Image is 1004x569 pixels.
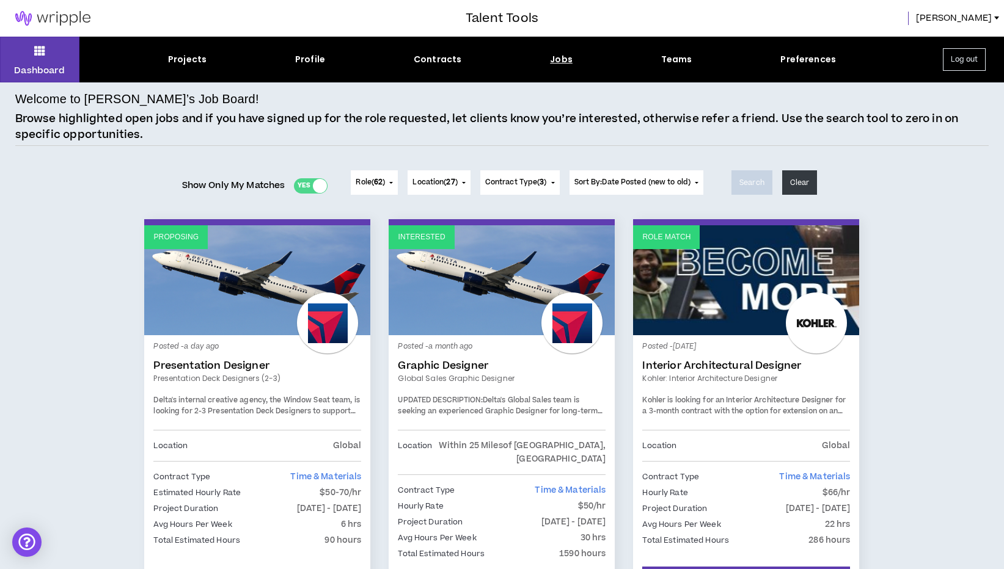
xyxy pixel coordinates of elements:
[153,373,361,384] a: Presentation Deck Designers (2-3)
[153,231,199,243] p: Proposing
[153,439,188,452] p: Location
[916,12,992,25] span: [PERSON_NAME]
[398,373,606,384] a: Global Sales Graphic Designer
[297,502,362,515] p: [DATE] - [DATE]
[144,225,370,335] a: Proposing
[153,486,241,499] p: Estimated Hourly Rate
[574,177,691,187] span: Sort By: Date Posted (new to old)
[642,395,846,427] span: Kohler is looking for an Interior Architecture Designer for a 3-month contract with the option fo...
[779,471,850,483] span: Time & Materials
[153,502,218,515] p: Project Duration
[466,9,538,27] h3: Talent Tools
[570,170,704,195] button: Sort By:Date Posted (new to old)
[633,225,859,335] a: Role Match
[14,64,65,77] p: Dashboard
[398,547,485,560] p: Total Estimated Hours
[412,177,457,188] span: Location ( )
[398,395,604,459] span: Delta's Global Sales team is seeking an experienced Graphic Designer for long-term contract suppo...
[398,484,455,497] p: Contract Type
[642,373,850,384] a: Kohler: Interior Architecture Designer
[943,48,986,71] button: Log out
[398,395,482,405] strong: UPDATED DESCRIPTION:
[642,360,850,372] a: Interior Architectural Designer
[398,515,463,529] p: Project Duration
[780,53,836,66] div: Preferences
[341,518,362,531] p: 6 hrs
[480,170,560,195] button: Contract Type(3)
[581,531,606,545] p: 30 hrs
[398,499,443,513] p: Hourly Rate
[153,395,359,438] span: Delta's internal creative agency, the Window Seat team, is looking for 2-3 Presentation Deck Desi...
[485,177,547,188] span: Contract Type ( )
[153,360,361,372] a: Presentation Designer
[823,486,851,499] p: $66/hr
[351,170,398,195] button: Role(62)
[168,53,207,66] div: Projects
[398,341,606,352] p: Posted - a month ago
[642,341,850,352] p: Posted - [DATE]
[398,360,606,372] a: Graphic Designer
[15,90,259,108] h4: Welcome to [PERSON_NAME]’s Job Board!
[535,484,606,496] span: Time & Materials
[356,177,385,188] span: Role ( )
[731,170,772,195] button: Search
[432,439,606,466] p: Within 25 Miles of [GEOGRAPHIC_DATA], [GEOGRAPHIC_DATA]
[398,531,476,545] p: Avg Hours Per Week
[290,471,361,483] span: Time & Materials
[389,225,615,335] a: Interested
[822,439,851,452] p: Global
[642,439,676,452] p: Location
[153,341,361,352] p: Posted - a day ago
[333,439,362,452] p: Global
[808,534,850,547] p: 286 hours
[12,527,42,557] div: Open Intercom Messenger
[661,53,692,66] div: Teams
[825,518,851,531] p: 22 hrs
[153,470,210,484] p: Contract Type
[578,499,606,513] p: $50/hr
[320,486,361,499] p: $50-70/hr
[446,177,455,187] span: 27
[374,177,383,187] span: 62
[642,486,687,499] p: Hourly Rate
[182,176,285,195] span: Show Only My Matches
[642,518,720,531] p: Avg Hours Per Week
[540,177,544,187] span: 3
[153,534,240,547] p: Total Estimated Hours
[324,534,361,547] p: 90 hours
[414,53,461,66] div: Contracts
[398,231,445,243] p: Interested
[559,547,606,560] p: 1590 hours
[786,502,851,515] p: [DATE] - [DATE]
[782,170,818,195] button: Clear
[398,439,432,466] p: Location
[15,111,989,142] p: Browse highlighted open jobs and if you have signed up for the role requested, let clients know y...
[642,502,707,515] p: Project Duration
[642,534,729,547] p: Total Estimated Hours
[408,170,470,195] button: Location(27)
[642,470,699,484] p: Contract Type
[295,53,325,66] div: Profile
[642,231,691,243] p: Role Match
[541,515,606,529] p: [DATE] - [DATE]
[153,518,232,531] p: Avg Hours Per Week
